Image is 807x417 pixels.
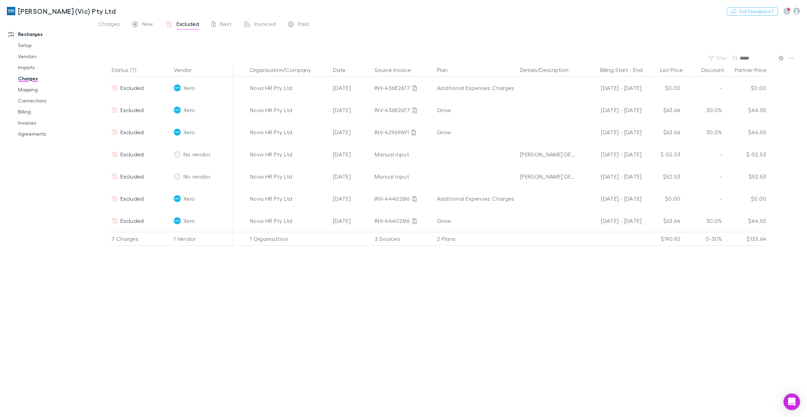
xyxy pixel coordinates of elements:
span: No vendor [183,165,210,188]
div: INV-43682677 [375,99,431,121]
div: $63.64 [642,99,683,121]
div: [PERSON_NAME] DEPOSIT [DATE] [PERSON_NAME]-[DATE] [520,143,577,165]
div: $44.55 [725,99,766,121]
div: INV-42969691 [375,121,431,143]
button: Plan [437,63,456,77]
div: Grow [437,121,514,143]
div: 3 Sources [372,232,434,246]
a: Agreements [11,128,97,139]
span: Xero [183,188,195,210]
a: Vendors [11,51,97,62]
span: Next [220,20,232,29]
div: $63.64 [642,121,683,143]
div: 2 Plans [434,232,517,246]
div: [DATE] - [DATE] [582,165,642,188]
a: Imports [11,62,97,73]
a: Billing [11,106,97,117]
div: [DATE] - [DATE] [582,143,642,165]
span: Xero [183,99,195,121]
h3: [PERSON_NAME] (Vic) Pty Ltd [18,7,116,15]
span: New [142,20,153,29]
div: [DATE] - [DATE] [582,188,642,210]
div: $44.55 [725,121,766,143]
div: Open Intercom Messenger [783,393,800,410]
a: Charges [11,73,97,84]
a: Setup [11,40,97,51]
span: Excluded [120,195,144,202]
button: List Price [660,63,691,77]
div: $133.64 [725,232,766,246]
div: Manual input [375,143,431,165]
span: Excluded [120,129,144,135]
div: Nova HR Pty Ltd [250,165,328,188]
div: Nova HR Pty Ltd [250,99,328,121]
img: No vendor's Logo [174,151,181,158]
button: Discount [701,63,733,77]
a: Recharges [1,29,97,40]
div: [DATE] [330,165,372,188]
span: Excluded [120,217,144,224]
div: 1 Vendor [171,232,233,246]
div: [PERSON_NAME] DEPOSIT [DATE] [PERSON_NAME]-[DATE] [520,165,577,188]
div: [DATE] - [DATE] [582,99,642,121]
div: [DATE] [330,121,372,143]
div: - [582,63,649,77]
div: Manual input [375,165,431,188]
span: Charges [98,20,120,29]
img: Xero's Logo [174,195,181,202]
img: Xero's Logo [174,107,181,114]
img: Xero's Logo [174,84,181,91]
div: [DATE] - [DATE] [582,210,642,232]
span: Xero [183,210,195,232]
div: Nova HR Pty Ltd [250,121,328,143]
div: 30.0% [683,210,725,232]
div: Nova HR Pty Ltd [250,210,328,232]
div: [DATE] [330,143,372,165]
div: $190.92 [642,232,683,246]
img: Xero's Logo [174,129,181,136]
img: No vendor's Logo [174,173,181,180]
div: $0.00 [725,188,766,210]
button: Details/Description [520,63,577,77]
div: [DATE] [330,77,372,99]
button: Got Feedback? [727,7,778,16]
div: Additional Expenses Charges [437,188,514,210]
div: - [683,165,725,188]
button: Status (7) [111,63,144,77]
div: Grow [437,210,514,232]
button: End [633,63,643,77]
div: [DATE] [330,188,372,210]
button: Filter [705,54,732,62]
img: Xero's Logo [174,217,181,224]
div: INV-43682677 [375,77,431,99]
div: - [683,188,725,210]
span: Excluded [177,20,199,29]
div: Grow [437,99,514,121]
button: Partner Price [735,63,775,77]
div: [DATE] - [DATE] [582,121,642,143]
span: Paid [298,20,308,29]
div: $-52.53 [725,143,766,165]
div: INV-44402616 [375,210,431,232]
div: $0.00 [642,77,683,99]
div: Nova HR Pty Ltd [250,188,328,210]
div: - [683,143,725,165]
div: - [683,77,725,99]
span: Xero [183,77,195,99]
span: No vendor [183,143,210,165]
div: 7 Charges [109,232,171,246]
button: Source Invoice [375,63,419,77]
div: [DATE] [330,210,372,232]
span: Invoiced [254,20,276,29]
div: $63.64 [642,210,683,232]
button: Vendor [174,63,200,77]
div: $52.53 [642,165,683,188]
button: Billing Start [600,63,628,77]
div: Additional Expenses Charges [437,77,514,99]
div: 30.0% [683,121,725,143]
div: $0.00 [725,77,766,99]
div: $0.00 [642,188,683,210]
div: [DATE] [330,99,372,121]
img: William Buck (Vic) Pty Ltd's Logo [7,7,15,15]
button: Date [333,63,354,77]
